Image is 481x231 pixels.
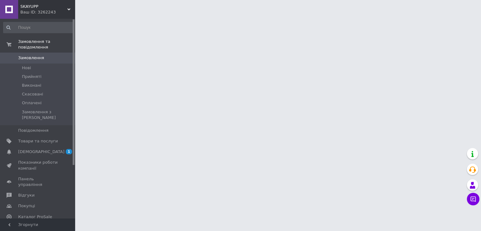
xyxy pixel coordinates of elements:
span: Повідомлення [18,128,49,133]
div: Ваш ID: 3262243 [20,9,75,15]
span: Покупці [18,203,35,209]
input: Пошук [3,22,74,33]
span: SKAYUPP [20,4,67,9]
span: Показники роботи компанії [18,160,58,171]
span: Оплачені [22,100,42,106]
span: Нові [22,65,31,71]
span: Замовлення [18,55,44,61]
span: Товари та послуги [18,138,58,144]
span: Виконані [22,83,41,88]
span: Відгуки [18,192,34,198]
span: 1 [66,149,72,154]
span: Панель управління [18,176,58,187]
span: Каталог ProSale [18,214,52,220]
span: Скасовані [22,91,43,97]
span: Замовлення з [PERSON_NAME] [22,109,73,121]
span: Замовлення та повідомлення [18,39,75,50]
button: Чат з покупцем [467,193,479,205]
span: [DEMOGRAPHIC_DATA] [18,149,65,155]
span: Прийняті [22,74,41,80]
